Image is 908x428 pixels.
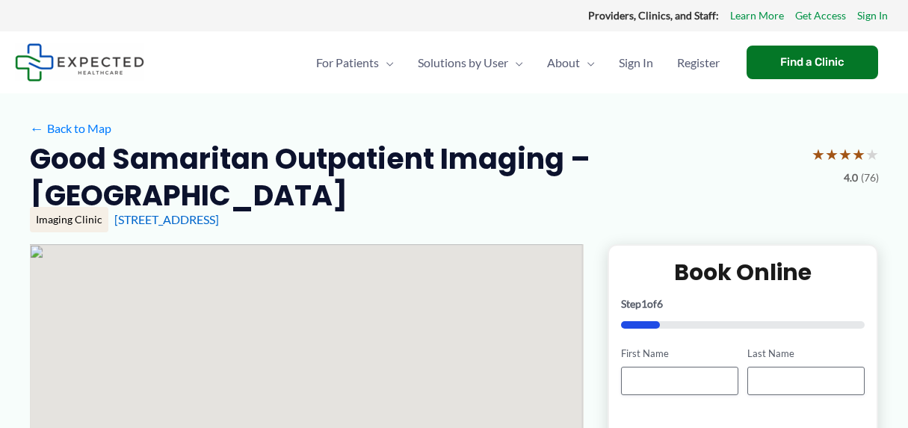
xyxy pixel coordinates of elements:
a: Sign In [857,6,888,25]
a: Solutions by UserMenu Toggle [406,37,535,89]
span: Menu Toggle [379,37,394,89]
a: Register [665,37,732,89]
span: ★ [852,140,865,168]
strong: Providers, Clinics, and Staff: [588,9,719,22]
a: AboutMenu Toggle [535,37,607,89]
span: Menu Toggle [508,37,523,89]
span: ★ [825,140,838,168]
span: Solutions by User [418,37,508,89]
span: 6 [657,297,663,310]
span: ★ [812,140,825,168]
a: [STREET_ADDRESS] [114,212,219,226]
span: For Patients [316,37,379,89]
h2: Good Samaritan Outpatient Imaging – [GEOGRAPHIC_DATA] [30,140,800,214]
a: Sign In [607,37,665,89]
label: Last Name [747,347,865,361]
span: 1 [641,297,647,310]
span: ← [30,121,44,135]
a: For PatientsMenu Toggle [304,37,406,89]
a: Get Access [795,6,846,25]
span: ★ [865,140,879,168]
a: Find a Clinic [747,46,878,79]
a: Learn More [730,6,784,25]
span: ★ [838,140,852,168]
p: Step of [621,299,865,309]
a: ←Back to Map [30,117,111,140]
div: Imaging Clinic [30,207,108,232]
label: First Name [621,347,738,361]
span: 4.0 [844,168,858,187]
nav: Primary Site Navigation [304,37,732,89]
span: Sign In [619,37,653,89]
span: About [547,37,580,89]
span: Register [677,37,720,89]
span: (76) [861,168,879,187]
span: Menu Toggle [580,37,595,89]
img: Expected Healthcare Logo - side, dark font, small [15,43,144,81]
h2: Book Online [621,258,865,287]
